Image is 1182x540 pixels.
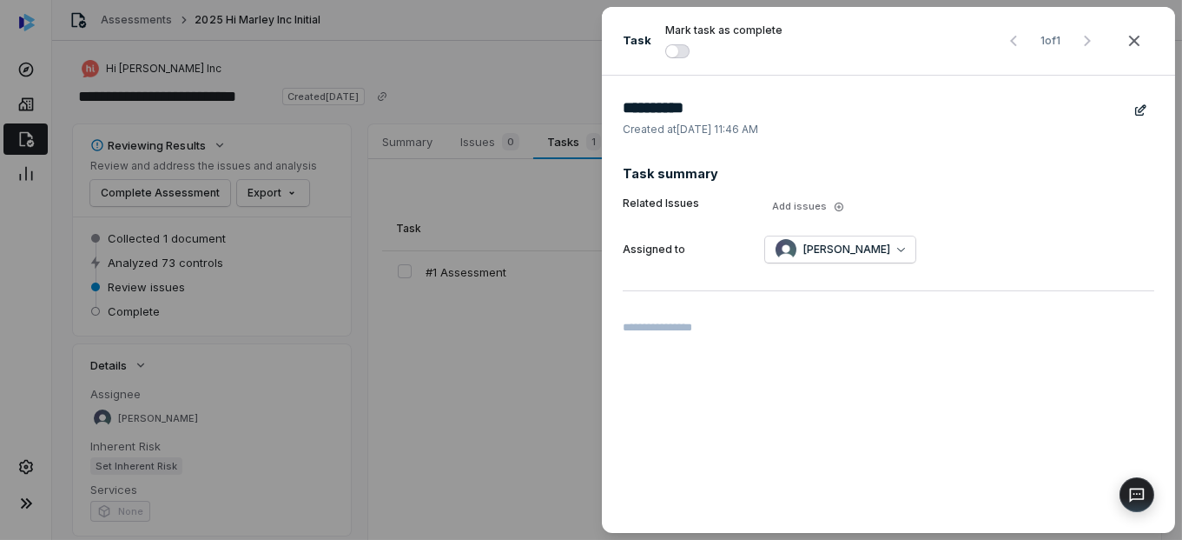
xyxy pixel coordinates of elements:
[665,23,782,37] span: Mark task as complete
[623,123,1126,137] span: Created at [DATE] 11:46 AM
[765,197,851,217] button: Add issues
[623,164,1154,183] span: Task summary
[623,197,744,210] label: Related Issues
[776,239,796,260] img: Anita Ritter avatar
[803,243,890,257] span: [PERSON_NAME]
[1040,34,1060,48] span: 1 of 1
[623,243,744,257] label: Assigned to
[623,32,651,50] span: Task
